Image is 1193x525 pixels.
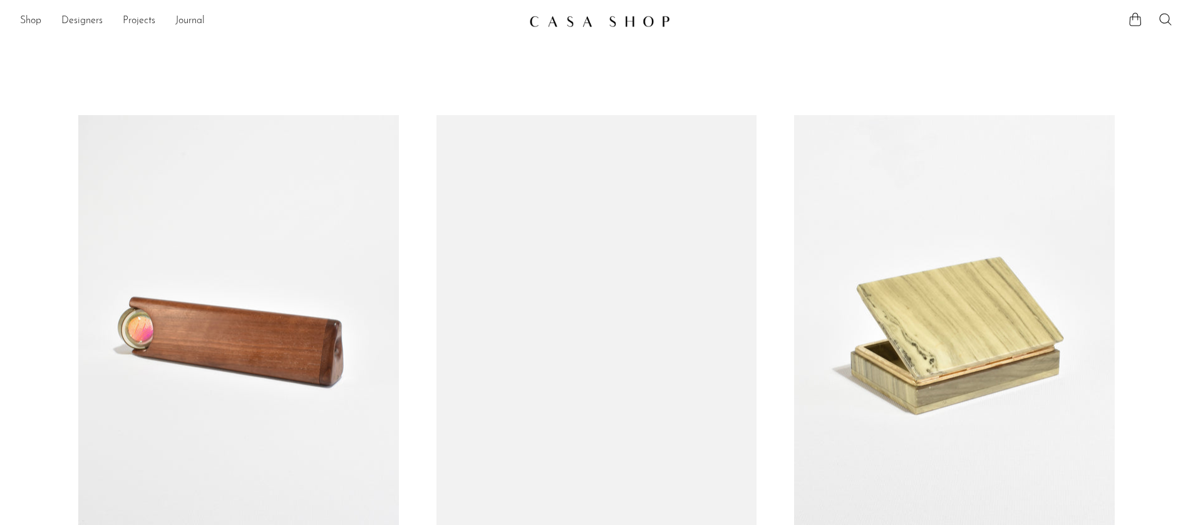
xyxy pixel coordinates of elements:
[61,13,103,29] a: Designers
[20,11,519,32] nav: Desktop navigation
[20,11,519,32] ul: NEW HEADER MENU
[175,13,205,29] a: Journal
[20,13,41,29] a: Shop
[123,13,155,29] a: Projects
